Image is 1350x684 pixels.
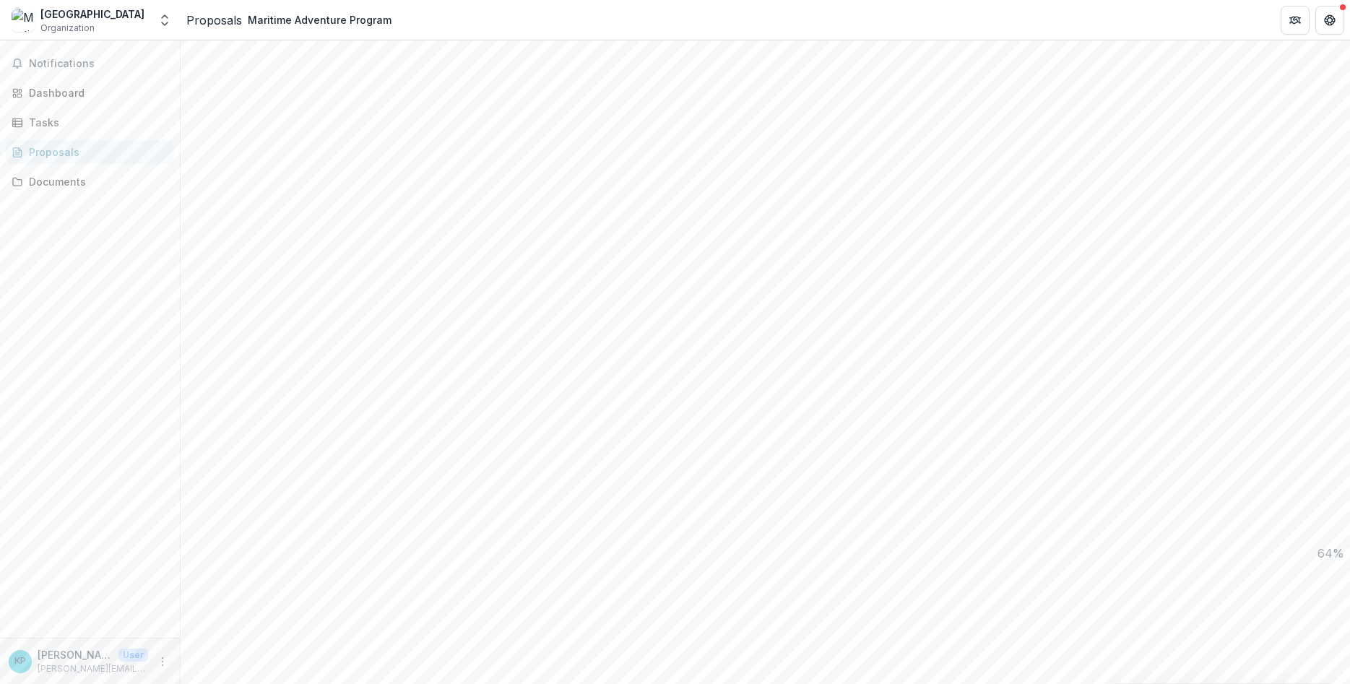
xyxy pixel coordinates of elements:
a: Tasks [6,111,174,134]
div: Proposals [29,144,163,160]
a: Proposals [186,12,242,29]
div: Dashboard [29,85,163,100]
button: Notifications [6,52,174,75]
nav: breadcrumb [186,9,397,30]
button: Partners [1281,6,1310,35]
img: Mystic Seaport Museum [12,9,35,32]
p: [PERSON_NAME][EMAIL_ADDRESS][DOMAIN_NAME] [38,662,148,675]
div: Documents [29,174,163,189]
button: More [154,653,171,670]
p: [PERSON_NAME] [38,647,113,662]
a: Dashboard [6,81,174,105]
p: User [118,649,148,662]
button: Get Help [1315,6,1344,35]
p: 64 % [1317,545,1344,562]
span: Organization [40,22,95,35]
button: Open entity switcher [155,6,175,35]
div: Maritime Adventure Program [248,12,391,27]
a: Proposals [6,140,174,164]
div: Tasks [29,115,163,130]
div: Kerrie Pezzo [14,657,26,666]
span: Notifications [29,58,168,70]
a: Documents [6,170,174,194]
div: [GEOGRAPHIC_DATA] [40,7,144,22]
